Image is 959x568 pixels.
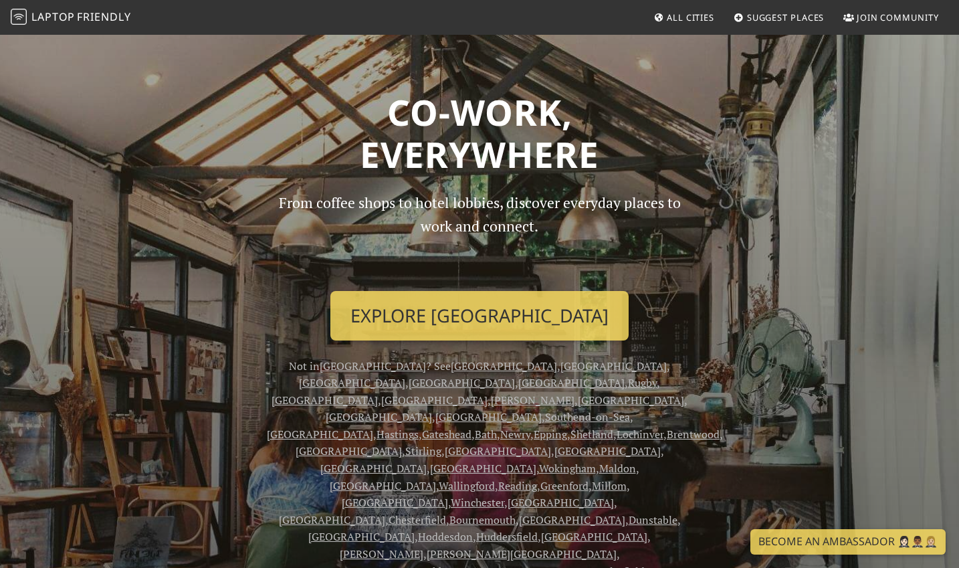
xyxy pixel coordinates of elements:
[599,461,636,476] a: Maldon
[747,11,825,23] span: Suggest Places
[11,6,131,29] a: LaptopFriendly LaptopFriendly
[439,478,495,493] a: Wallingford
[750,529,946,555] a: Become an Ambassador 🤵🏻‍♀️🤵🏾‍♂️🤵🏼‍♀️
[451,359,557,373] a: [GEOGRAPHIC_DATA]
[422,427,471,442] a: Gateshead
[342,495,448,510] a: [GEOGRAPHIC_DATA]
[405,444,441,458] a: Stirling
[267,191,692,280] p: From coffee shops to hotel lobbies, discover everyday places to work and connect.
[296,444,402,458] a: [GEOGRAPHIC_DATA]
[46,91,913,176] h1: Co-work, Everywhere
[77,9,130,24] span: Friendly
[728,5,830,29] a: Suggest Places
[11,9,27,25] img: LaptopFriendly
[299,375,405,390] a: [GEOGRAPHIC_DATA]
[445,444,551,458] a: [GEOGRAPHIC_DATA]
[326,409,432,424] a: [GEOGRAPHIC_DATA]
[389,512,446,527] a: Chesterfield
[377,427,419,442] a: Hastings
[320,461,427,476] a: [GEOGRAPHIC_DATA]
[320,359,426,373] a: [GEOGRAPHIC_DATA]
[667,11,714,23] span: All Cities
[267,427,373,442] a: [GEOGRAPHIC_DATA]
[617,427,663,442] a: Lochinver
[330,478,436,493] a: [GEOGRAPHIC_DATA]
[508,495,614,510] a: [GEOGRAPHIC_DATA]
[500,427,530,442] a: Newry
[534,427,567,442] a: Epping
[539,461,596,476] a: Wokingham
[570,427,613,442] a: Shetland
[491,393,574,407] a: [PERSON_NAME]
[430,461,536,476] a: [GEOGRAPHIC_DATA]
[272,393,378,407] a: [GEOGRAPHIC_DATA]
[418,529,473,544] a: Hoddesdon
[409,375,515,390] a: [GEOGRAPHIC_DATA]
[308,529,415,544] a: [GEOGRAPHIC_DATA]
[340,547,423,561] a: [PERSON_NAME]
[381,393,488,407] a: [GEOGRAPHIC_DATA]
[578,393,684,407] a: [GEOGRAPHIC_DATA]
[427,547,617,561] a: [PERSON_NAME][GEOGRAPHIC_DATA]
[518,375,625,390] a: [GEOGRAPHIC_DATA]
[541,529,647,544] a: [GEOGRAPHIC_DATA]
[476,529,538,544] a: Huddersfield
[592,478,627,493] a: Millom
[475,427,497,442] a: Bath
[629,512,677,527] a: Dunstable
[31,9,75,24] span: Laptop
[279,512,385,527] a: [GEOGRAPHIC_DATA]
[628,375,657,390] a: Rugby
[560,359,667,373] a: [GEOGRAPHIC_DATA]
[451,495,504,510] a: Winchester
[554,444,661,458] a: [GEOGRAPHIC_DATA]
[857,11,939,23] span: Join Community
[667,427,720,442] a: Brentwood
[519,512,625,527] a: [GEOGRAPHIC_DATA]
[435,409,542,424] a: [GEOGRAPHIC_DATA]
[648,5,720,29] a: All Cities
[449,512,516,527] a: Bournemouth
[838,5,944,29] a: Join Community
[330,291,629,341] a: Explore [GEOGRAPHIC_DATA]
[545,409,630,424] a: Southend-on-Sea
[540,478,589,493] a: Greenford
[498,478,537,493] a: Reading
